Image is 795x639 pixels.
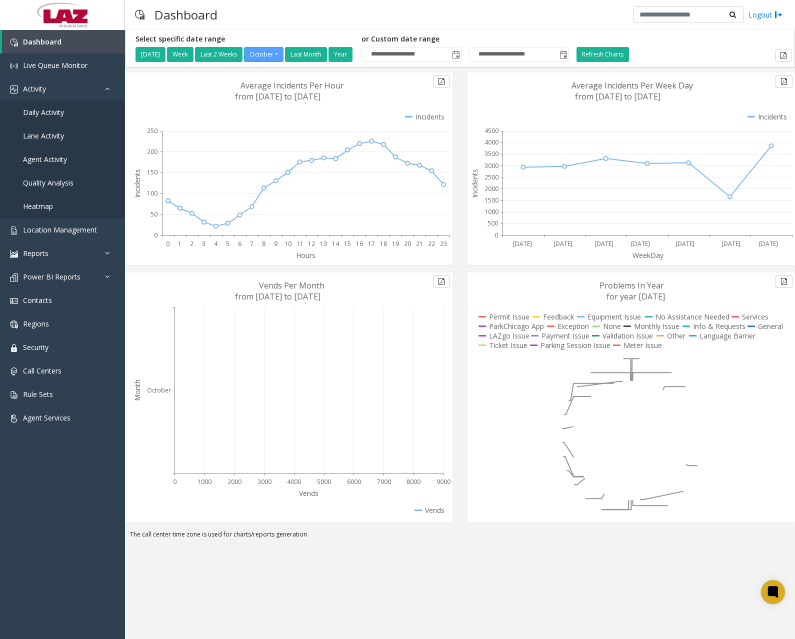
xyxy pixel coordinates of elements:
[10,320,18,328] img: 'icon'
[274,239,277,248] text: 9
[575,91,660,102] text: from [DATE] to [DATE]
[262,239,265,248] text: 8
[433,275,450,288] button: Export to pdf
[433,75,450,88] button: Export to pdf
[484,207,498,216] text: 1000
[347,477,361,486] text: 6000
[23,295,52,305] span: Contacts
[10,226,18,234] img: 'icon'
[235,91,320,102] text: from [DATE] to [DATE]
[23,37,61,46] span: Dashboard
[147,386,171,394] text: October
[135,2,144,27] img: pageIcon
[594,239,613,248] text: [DATE]
[494,231,498,239] text: 0
[428,239,435,248] text: 22
[404,239,411,248] text: 20
[440,239,447,248] text: 23
[775,49,792,62] button: Export to pdf
[23,366,61,375] span: Call Centers
[147,126,157,135] text: 250
[259,280,324,291] text: Vends Per Month
[557,47,568,61] span: Toggle popup
[250,239,253,248] text: 7
[195,47,242,62] button: Last 2 Weeks
[513,239,532,248] text: [DATE]
[380,239,387,248] text: 18
[748,9,782,20] a: Logout
[10,297,18,305] img: 'icon'
[202,239,205,248] text: 3
[10,85,18,93] img: 'icon'
[10,367,18,375] img: 'icon'
[135,35,354,43] h5: Select specific date range
[23,154,67,164] span: Agent Activity
[10,414,18,422] img: 'icon'
[135,47,165,62] button: [DATE]
[296,239,303,248] text: 11
[416,239,423,248] text: 21
[150,210,157,218] text: 50
[328,47,352,62] button: Year
[631,239,650,248] text: [DATE]
[23,272,80,281] span: Power BI Reports
[487,219,498,227] text: 500
[285,47,327,62] button: Last Month
[23,131,64,140] span: Lane Activity
[308,239,315,248] text: 12
[553,239,572,248] text: [DATE]
[392,239,399,248] text: 19
[317,477,331,486] text: 5000
[178,239,181,248] text: 1
[23,413,70,422] span: Agent Services
[10,250,18,258] img: 'icon'
[23,225,97,234] span: Location Management
[23,389,53,399] span: Rule Sets
[361,35,569,43] h5: or Custom date range
[238,239,241,248] text: 6
[23,319,49,328] span: Regions
[775,75,792,88] button: Export to pdf
[132,169,142,198] text: Incidents
[484,126,498,135] text: 4500
[244,47,283,62] button: October
[167,47,193,62] button: Week
[296,250,315,260] text: Hours
[406,477,420,486] text: 8000
[484,184,498,193] text: 2000
[240,80,344,91] text: Average Incidents Per Hour
[484,161,498,170] text: 3000
[132,379,142,401] text: Month
[147,147,157,156] text: 200
[332,239,339,248] text: 14
[484,149,498,158] text: 3500
[125,530,795,544] div: The call center time zone is used for charts/reports generation
[147,189,157,197] text: 100
[23,201,53,211] span: Heatmap
[484,173,498,181] text: 2500
[632,250,664,260] text: WeekDay
[759,239,778,248] text: [DATE]
[190,239,193,248] text: 2
[149,2,222,27] h3: Dashboard
[484,138,498,146] text: 4000
[10,344,18,352] img: 'icon'
[226,239,229,248] text: 5
[197,477,211,486] text: 1000
[470,169,479,198] text: Incidents
[23,178,73,187] span: Quality Analysis
[10,391,18,399] img: 'icon'
[23,84,46,93] span: Activity
[154,231,157,239] text: 0
[10,62,18,70] img: 'icon'
[287,477,301,486] text: 4000
[450,47,461,61] span: Toggle popup
[356,239,363,248] text: 16
[576,47,629,62] button: Refresh Charts
[235,291,320,302] text: from [DATE] to [DATE]
[368,239,375,248] text: 17
[227,477,241,486] text: 2000
[571,80,693,91] text: Average Incidents Per Week Day
[774,9,782,20] img: logout
[173,477,176,486] text: 0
